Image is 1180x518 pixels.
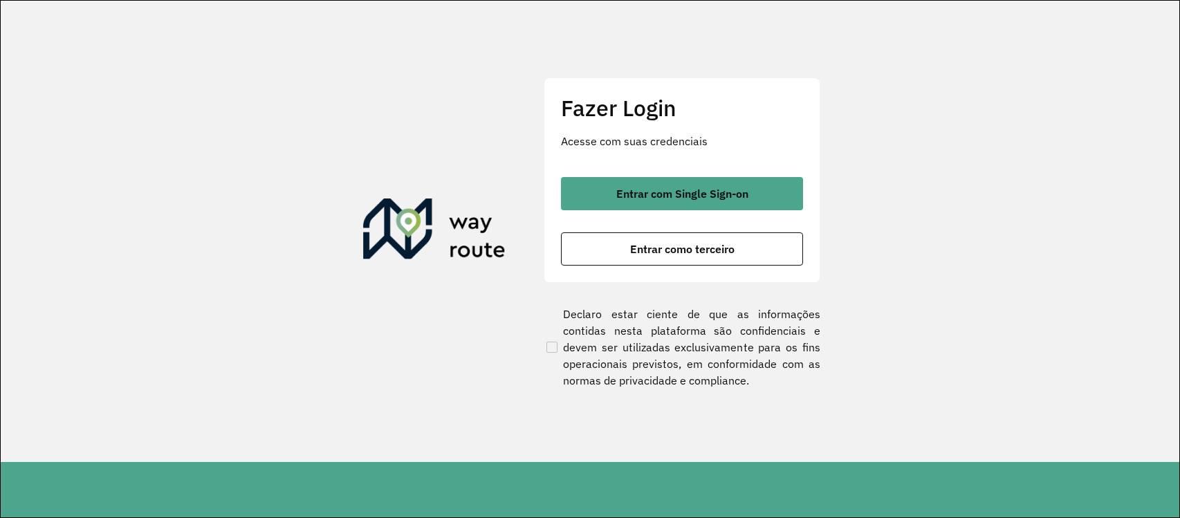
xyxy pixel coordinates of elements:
[544,306,820,389] label: Declaro estar ciente de que as informações contidas nesta plataforma são confidenciais e devem se...
[630,243,735,255] span: Entrar como terceiro
[616,188,748,199] span: Entrar com Single Sign-on
[561,232,803,266] button: button
[363,198,506,265] img: Roteirizador AmbevTech
[561,95,803,121] h2: Fazer Login
[561,177,803,210] button: button
[561,133,803,149] p: Acesse com suas credenciais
